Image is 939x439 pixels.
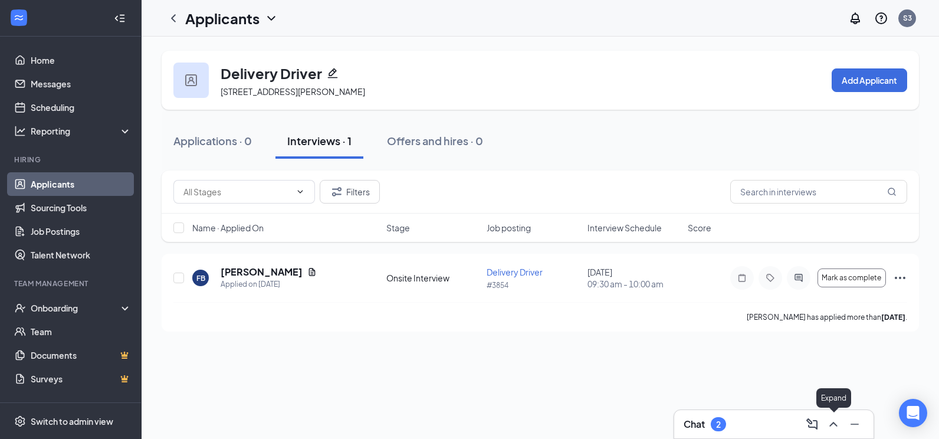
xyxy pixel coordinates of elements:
[14,415,26,427] svg: Settings
[296,187,305,196] svg: ChevronDown
[899,399,927,427] div: Open Intercom Messenger
[587,222,662,234] span: Interview Schedule
[817,268,886,287] button: Mark as complete
[386,272,480,284] div: Onsite Interview
[387,133,483,148] div: Offers and hires · 0
[221,266,303,279] h5: [PERSON_NAME]
[320,180,380,204] button: Filter Filters
[826,417,840,431] svg: ChevronUp
[327,67,339,79] svg: Pencil
[330,185,344,199] svg: Filter
[114,12,126,24] svg: Collapse
[192,222,264,234] span: Name · Applied On
[221,279,317,290] div: Applied on [DATE]
[31,96,132,119] a: Scheduling
[31,243,132,267] a: Talent Network
[14,302,26,314] svg: UserCheck
[173,133,252,148] div: Applications · 0
[805,417,819,431] svg: ComposeMessage
[31,196,132,219] a: Sourcing Tools
[487,267,543,277] span: Delivery Driver
[14,155,129,165] div: Hiring
[903,13,912,23] div: S3
[587,266,681,290] div: [DATE]
[31,415,113,427] div: Switch to admin view
[31,125,132,137] div: Reporting
[874,11,888,25] svg: QuestionInfo
[307,267,317,277] svg: Document
[185,74,197,86] img: user icon
[13,12,25,24] svg: WorkstreamLogo
[31,367,132,391] a: SurveysCrown
[893,271,907,285] svg: Ellipses
[803,415,822,434] button: ComposeMessage
[31,48,132,72] a: Home
[881,313,905,322] b: [DATE]
[31,302,122,314] div: Onboarding
[31,219,132,243] a: Job Postings
[31,343,132,367] a: DocumentsCrown
[887,187,897,196] svg: MagnifyingGlass
[386,222,410,234] span: Stage
[264,11,278,25] svg: ChevronDown
[166,11,180,25] svg: ChevronLeft
[14,125,26,137] svg: Analysis
[763,273,777,283] svg: Tag
[816,388,851,408] div: Expand
[31,320,132,343] a: Team
[832,68,907,92] button: Add Applicant
[822,274,881,282] span: Mark as complete
[14,279,129,289] div: Team Management
[730,180,907,204] input: Search in interviews
[716,420,721,430] div: 2
[31,172,132,196] a: Applicants
[287,133,352,148] div: Interviews · 1
[792,273,806,283] svg: ActiveChat
[848,11,862,25] svg: Notifications
[824,415,843,434] button: ChevronUp
[747,312,907,322] p: [PERSON_NAME] has applied more than .
[684,418,705,431] h3: Chat
[587,278,681,290] span: 09:30 am - 10:00 am
[183,185,291,198] input: All Stages
[196,273,205,283] div: FB
[735,273,749,283] svg: Note
[221,86,365,97] span: [STREET_ADDRESS][PERSON_NAME]
[185,8,260,28] h1: Applicants
[487,222,531,234] span: Job posting
[848,417,862,431] svg: Minimize
[845,415,864,434] button: Minimize
[31,72,132,96] a: Messages
[487,280,580,290] p: #3854
[688,222,711,234] span: Score
[221,63,322,83] h3: Delivery Driver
